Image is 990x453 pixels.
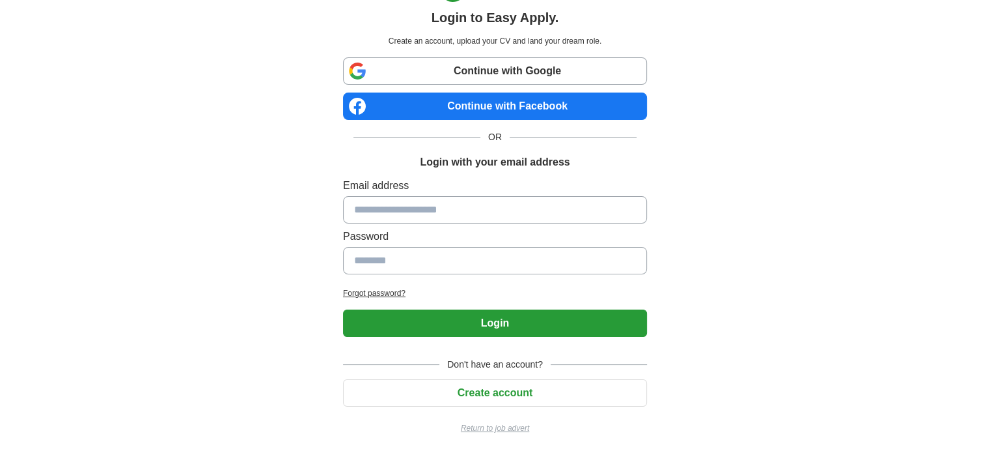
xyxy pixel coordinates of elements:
button: Login [343,310,647,337]
span: OR [480,130,510,144]
a: Forgot password? [343,287,647,299]
label: Password [343,229,647,244]
label: Email address [343,178,647,194]
p: Create an account, upload your CV and land your dream role. [346,35,644,47]
h1: Login with your email address [420,154,570,170]
button: Create account [343,379,647,407]
a: Continue with Facebook [343,93,647,120]
a: Create account [343,387,647,398]
a: Continue with Google [343,57,647,85]
h1: Login to Easy Apply. [432,8,559,27]
a: Return to job advert [343,422,647,434]
span: Don't have an account? [439,358,551,372]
